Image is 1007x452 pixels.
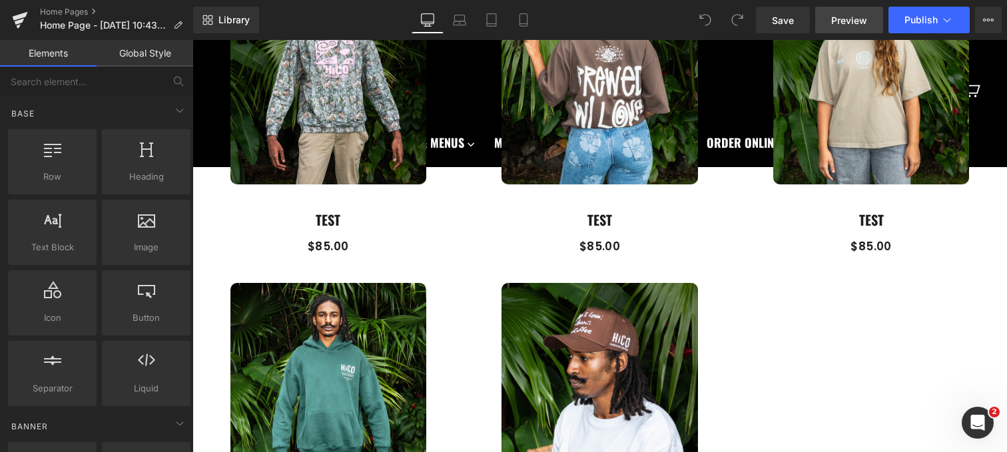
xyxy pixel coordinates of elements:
span: $85.00 [658,198,699,216]
span: Icon [12,311,93,325]
span: 2 [989,407,1000,417]
span: Preview [831,13,867,27]
span: $85.00 [387,198,428,216]
span: Button [106,311,186,325]
a: Global Style [97,40,193,67]
span: Row [12,170,93,184]
button: Redo [724,7,751,33]
span: Publish [904,15,938,25]
button: Undo [692,7,719,33]
a: Tablet [476,7,507,33]
a: TEST [123,173,148,186]
a: Home Pages [40,7,193,17]
span: Separator [12,381,93,395]
button: Publish [888,7,970,33]
a: Preview [815,7,883,33]
a: TEST [395,173,420,186]
iframe: Intercom live chat [962,407,994,439]
span: $85.00 [115,198,157,216]
span: Library [218,14,250,26]
a: Desktop [412,7,444,33]
span: Text Block [12,240,93,254]
button: More [975,7,1002,33]
span: Image [106,240,186,254]
span: Heading [106,170,186,184]
a: Mobile [507,7,539,33]
span: Base [10,107,36,120]
span: Home Page - [DATE] 10:43:18 [40,20,168,31]
span: Liquid [106,381,186,395]
a: TEST [667,173,691,186]
a: New Library [193,7,259,33]
span: Save [772,13,794,27]
a: Laptop [444,7,476,33]
span: Banner [10,420,49,433]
